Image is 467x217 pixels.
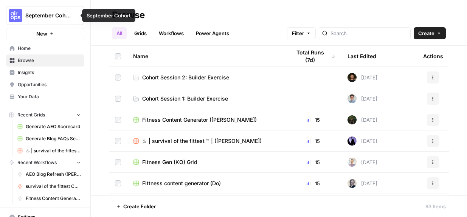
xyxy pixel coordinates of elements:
[292,29,304,37] span: Filter
[18,69,81,76] span: Insights
[17,112,45,118] span: Recent Grids
[14,192,84,205] a: Fitness Content Generator ([PERSON_NAME])
[142,116,257,124] span: Fitness Content Generator ([PERSON_NAME])
[348,46,376,67] div: Last Edited
[26,171,81,178] span: AEO Blog Refresh ([PERSON_NAME])
[348,179,377,188] div: [DATE]
[291,137,335,145] div: 15
[14,180,84,192] a: survival of the fittest Content Generator ([PERSON_NAME])
[6,42,84,54] a: Home
[133,116,279,124] a: Fitness Content Generator ([PERSON_NAME])
[348,136,357,146] img: gx5re2im8333ev5sz1r7isrbl6e6
[112,200,160,212] button: Create Folder
[348,115,377,124] div: [DATE]
[26,183,81,190] span: survival of the fittest Content Generator ([PERSON_NAME])
[330,29,407,37] input: Search
[26,195,81,202] span: Fitness Content Generator ([PERSON_NAME])
[6,79,84,91] a: Opportunities
[291,116,335,124] div: 15
[6,54,84,67] a: Browse
[6,157,84,168] button: Recent Workflows
[36,30,47,37] span: New
[112,27,127,39] a: All
[348,73,357,82] img: yb40j7jvyap6bv8k3d2kukw6raee
[18,45,81,52] span: Home
[133,46,279,67] div: Name
[348,115,357,124] img: k4mb3wfmxkkgbto4d7hszpobafmc
[291,158,335,166] div: 15
[6,67,84,79] a: Insights
[291,180,335,187] div: 15
[418,29,434,37] span: Create
[26,147,81,154] span: ♨︎ | survival of the fittest ™ | ([PERSON_NAME])
[291,46,335,67] div: Total Runs (7d)
[14,168,84,180] a: AEO Blog Refresh ([PERSON_NAME])
[18,81,81,88] span: Opportunities
[348,158,377,167] div: [DATE]
[6,28,84,39] button: New
[14,121,84,133] a: Generate AEO Scorecard
[348,94,357,103] img: jfqs3079v2d0ynct2zz6w6q7w8l7
[9,9,22,22] img: September Cohort Logo
[26,123,81,130] span: Generate AEO Scorecard
[26,135,81,142] span: Generate Blog FAQs Section ([PERSON_NAME]) Grid
[142,74,229,81] span: Cohort Session 2: Builder Exercise
[287,27,316,39] button: Filter
[6,91,84,103] a: Your Data
[142,158,197,166] span: Fitness Gen (KO) Grid
[25,12,71,19] span: September Cohort
[112,9,145,21] div: Browse
[348,136,377,146] div: [DATE]
[14,133,84,145] a: Generate Blog FAQs Section ([PERSON_NAME]) Grid
[133,158,279,166] a: Fitness Gen (KO) Grid
[14,145,84,157] a: ♨︎ | survival of the fittest ™ | ([PERSON_NAME])
[133,180,279,187] a: Fittness content generator (Do)
[348,179,357,188] img: 2n4aznk1nq3j315p2jgzsow27iki
[17,159,57,166] span: Recent Workflows
[425,203,446,210] div: 93 Items
[414,27,446,39] button: Create
[130,27,151,39] a: Grids
[6,109,84,121] button: Recent Grids
[133,95,279,102] a: Cohort Session 1: Builder Exercise
[142,137,262,145] span: ♨︎ | survival of the fittest ™ | ([PERSON_NAME])
[18,57,81,64] span: Browse
[423,46,443,67] div: Actions
[6,6,84,25] button: Workspace: September Cohort
[191,27,234,39] a: Power Agents
[142,180,221,187] span: Fittness content generator (Do)
[133,74,279,81] a: Cohort Session 2: Builder Exercise
[348,94,377,103] div: [DATE]
[154,27,188,39] a: Workflows
[133,137,279,145] a: ♨︎ | survival of the fittest ™ | ([PERSON_NAME])
[348,73,377,82] div: [DATE]
[123,203,156,210] span: Create Folder
[348,158,357,167] img: rnewfn8ozkblbv4ke1ie5hzqeirw
[18,93,81,100] span: Your Data
[142,95,228,102] span: Cohort Session 1: Builder Exercise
